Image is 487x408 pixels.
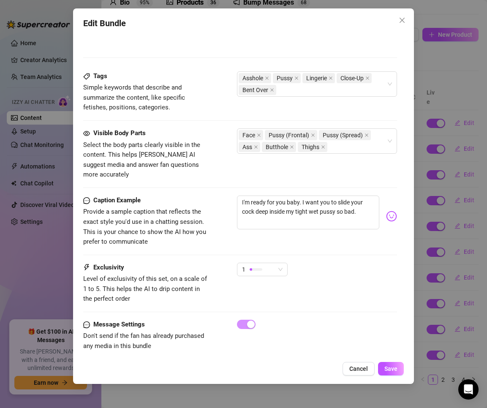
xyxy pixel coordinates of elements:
[83,17,126,30] span: Edit Bundle
[399,17,405,24] span: close
[323,131,363,140] span: Pussy (Spread)
[239,142,260,152] span: Ass
[395,17,409,24] span: Close
[458,379,479,400] div: Open Intercom Messenger
[365,133,369,137] span: close
[273,73,301,83] span: Pussy
[83,208,206,245] span: Provide a sample caption that reflects the exact style you'd use in a chatting session. This is y...
[378,362,404,375] button: Save
[290,145,294,149] span: close
[83,332,204,350] span: Don't send if the fan has already purchased any media in this bundle
[242,73,263,83] span: Asshole
[237,196,379,229] textarea: I'm ready for you baby. I want you to slide your cock deep inside my tight wet pussy so bad.
[254,145,258,149] span: close
[93,72,107,80] strong: Tags
[365,76,370,80] span: close
[277,73,293,83] span: Pussy
[242,263,245,276] span: 1
[83,141,200,179] span: Select the body parts clearly visible in the content. This helps [PERSON_NAME] AI suggest media a...
[384,365,397,372] span: Save
[265,130,317,140] span: Pussy (Frontal)
[266,142,288,152] span: Butthole
[83,275,207,302] span: Level of exclusivity of this set, on a scale of 1 to 5. This helps the AI to drip content in the ...
[321,145,325,149] span: close
[93,264,124,271] strong: Exclusivity
[239,85,276,95] span: Bent Over
[83,320,90,330] span: message
[319,130,371,140] span: Pussy (Spread)
[262,142,296,152] span: Butthole
[83,73,90,80] span: tag
[83,196,90,206] span: message
[386,211,397,222] img: svg%3e
[311,133,315,137] span: close
[270,88,274,92] span: close
[302,73,335,83] span: Lingerie
[83,84,185,111] span: Simple keywords that describe and summarize the content, like specific fetishes, positions, categ...
[239,130,263,140] span: Face
[294,76,299,80] span: close
[242,142,252,152] span: Ass
[269,131,309,140] span: Pussy (Frontal)
[337,73,372,83] span: Close-Up
[302,142,319,152] span: Thighs
[239,73,271,83] span: Asshole
[298,142,327,152] span: Thighs
[265,76,269,80] span: close
[83,263,90,273] span: thunderbolt
[329,76,333,80] span: close
[242,131,255,140] span: Face
[93,321,145,328] strong: Message Settings
[306,73,327,83] span: Lingerie
[242,85,268,95] span: Bent Over
[93,196,141,204] strong: Caption Example
[83,130,90,137] span: eye
[343,362,375,375] button: Cancel
[257,133,261,137] span: close
[93,129,146,137] strong: Visible Body Parts
[349,365,368,372] span: Cancel
[340,73,364,83] span: Close-Up
[395,14,409,27] button: Close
